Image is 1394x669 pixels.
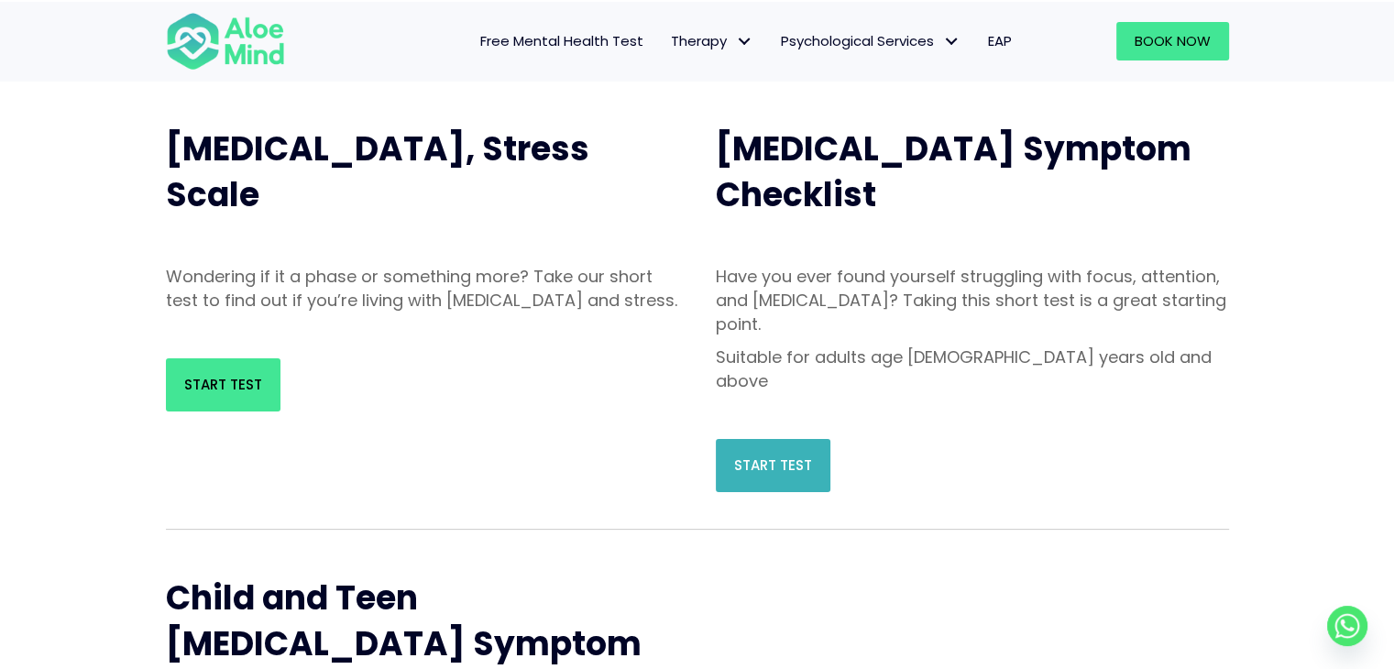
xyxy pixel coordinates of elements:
[671,31,753,50] span: Therapy
[716,126,1191,218] span: [MEDICAL_DATA] Symptom Checklist
[1327,606,1367,646] a: Whatsapp
[974,22,1026,60] a: EAP
[716,439,830,492] a: Start Test
[731,27,758,54] span: Therapy: submenu
[184,375,262,394] span: Start Test
[1135,31,1211,50] span: Book Now
[309,22,1026,60] nav: Menu
[734,455,812,475] span: Start Test
[938,27,965,54] span: Psychological Services: submenu
[166,11,285,71] img: Aloe mind Logo
[166,126,589,218] span: [MEDICAL_DATA], Stress Scale
[480,31,643,50] span: Free Mental Health Test
[767,22,974,60] a: Psychological ServicesPsychological Services: submenu
[781,31,960,50] span: Psychological Services
[1116,22,1229,60] a: Book Now
[716,345,1229,393] p: Suitable for adults age [DEMOGRAPHIC_DATA] years old and above
[716,265,1229,336] p: Have you ever found yourself struggling with focus, attention, and [MEDICAL_DATA]? Taking this sh...
[166,265,679,313] p: Wondering if it a phase or something more? Take our short test to find out if you’re living with ...
[988,31,1012,50] span: EAP
[166,358,280,411] a: Start Test
[466,22,657,60] a: Free Mental Health Test
[657,22,767,60] a: TherapyTherapy: submenu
